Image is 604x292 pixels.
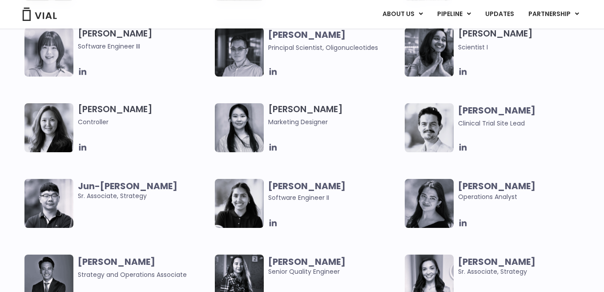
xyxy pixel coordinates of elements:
[78,180,177,192] b: Jun-[PERSON_NAME]
[78,28,210,51] h3: [PERSON_NAME]
[268,117,401,127] span: Marketing Designer
[24,103,73,152] img: Image of smiling woman named Aleina
[458,255,536,268] b: [PERSON_NAME]
[458,257,591,276] span: Sr. Associate, Strategy
[268,255,346,268] b: [PERSON_NAME]
[375,7,430,22] a: ABOUT USMenu Toggle
[24,28,73,77] img: Tina
[458,28,591,52] h3: [PERSON_NAME]
[78,117,210,127] span: Controller
[268,180,346,192] b: [PERSON_NAME]
[24,179,73,228] img: Image of smiling man named Jun-Goo
[22,8,57,21] img: Vial Logo
[405,28,454,77] img: Headshot of smiling woman named Sneha
[268,43,378,52] span: Principal Scientist, Oligonucleotides
[78,255,155,268] b: [PERSON_NAME]
[430,7,478,22] a: PIPELINEMenu Toggle
[268,103,401,127] h3: [PERSON_NAME]
[78,103,210,127] h3: [PERSON_NAME]
[215,28,264,77] img: Headshot of smiling of smiling man named Wei-Sheng
[215,103,264,152] img: Smiling woman named Yousun
[458,180,536,192] b: [PERSON_NAME]
[405,179,454,228] img: Headshot of smiling woman named Sharicka
[458,43,488,52] span: Scientist I
[268,193,329,202] span: Software Engineer II
[78,181,210,201] span: Sr. Associate, Strategy
[458,119,525,128] span: Clinical Trial Site Lead
[268,257,401,276] span: Senior Quality Engineer
[78,270,187,279] span: Strategy and Operations Associate
[405,103,454,152] img: Image of smiling man named Glenn
[458,104,536,117] b: [PERSON_NAME]
[478,7,521,22] a: UPDATES
[521,7,586,22] a: PARTNERSHIPMenu Toggle
[78,41,210,51] span: Software Engineer III
[268,28,346,41] b: [PERSON_NAME]
[215,179,264,228] img: Image of smiling woman named Tanvi
[458,181,591,202] span: Operations Analyst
